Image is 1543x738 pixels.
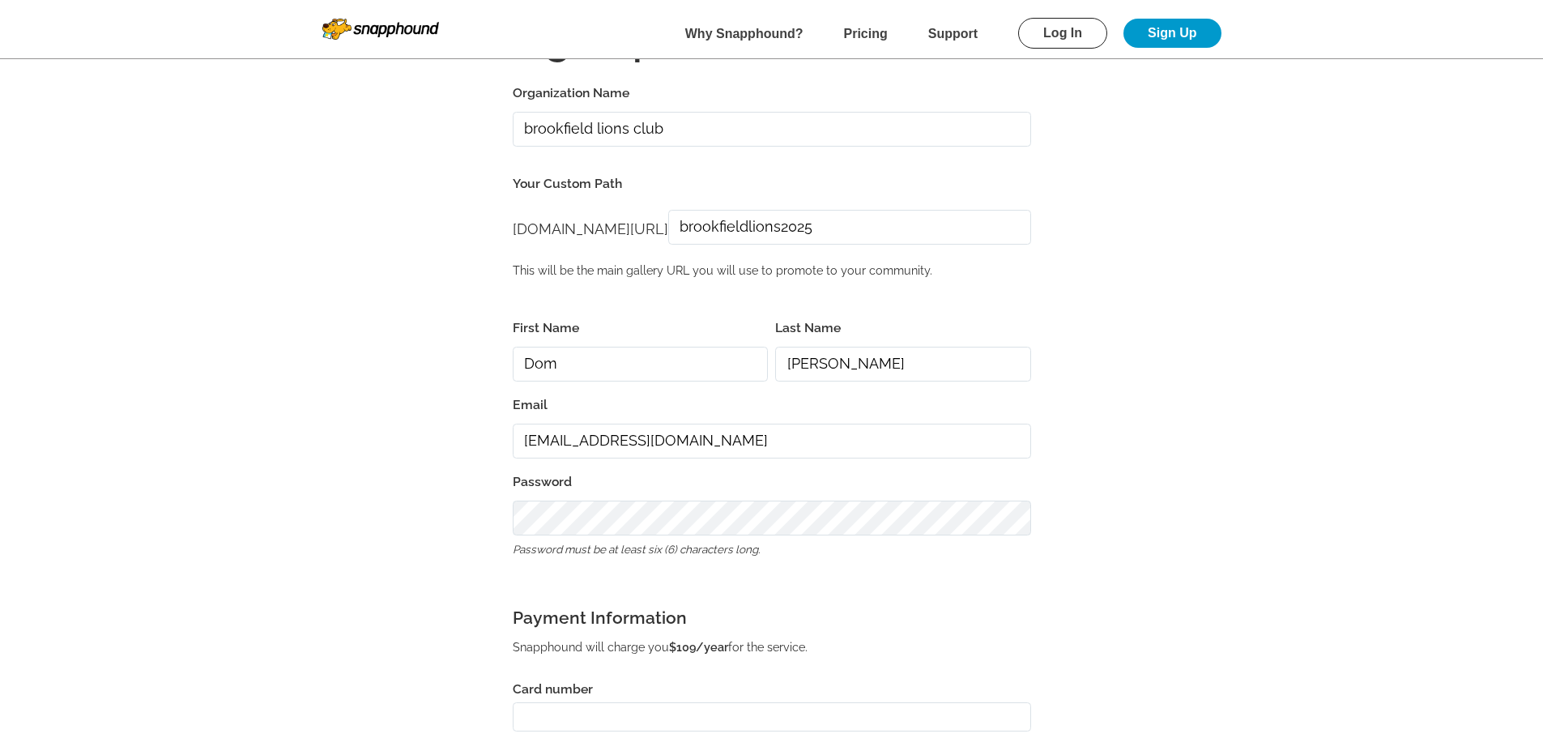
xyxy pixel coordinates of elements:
[513,263,932,277] small: This will be the main gallery URL you will use to promote to your community.
[513,674,593,697] label: Card number
[513,317,769,339] label: First Name
[685,27,803,41] a: Why Snapphound?
[513,82,1031,105] label: Organization Name
[1123,19,1221,48] a: Sign Up
[513,603,1031,633] h3: Payment Information
[513,173,1031,195] label: Your Custom Path
[928,27,978,41] a: Support
[513,543,761,556] i: Password must be at least six (6) characters long.
[524,710,1019,724] iframe: Secure card number input frame
[322,19,439,40] img: Snapphound Logo
[513,21,1031,60] h1: Sign Up
[513,640,808,654] small: Snapphound will charge you for the service.
[513,471,1031,493] label: Password
[775,317,1031,339] label: Last Name
[844,27,888,41] a: Pricing
[513,220,668,237] span: [DOMAIN_NAME][URL]
[1018,18,1107,49] a: Log In
[669,640,728,654] b: $109/year
[513,394,1031,416] label: Email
